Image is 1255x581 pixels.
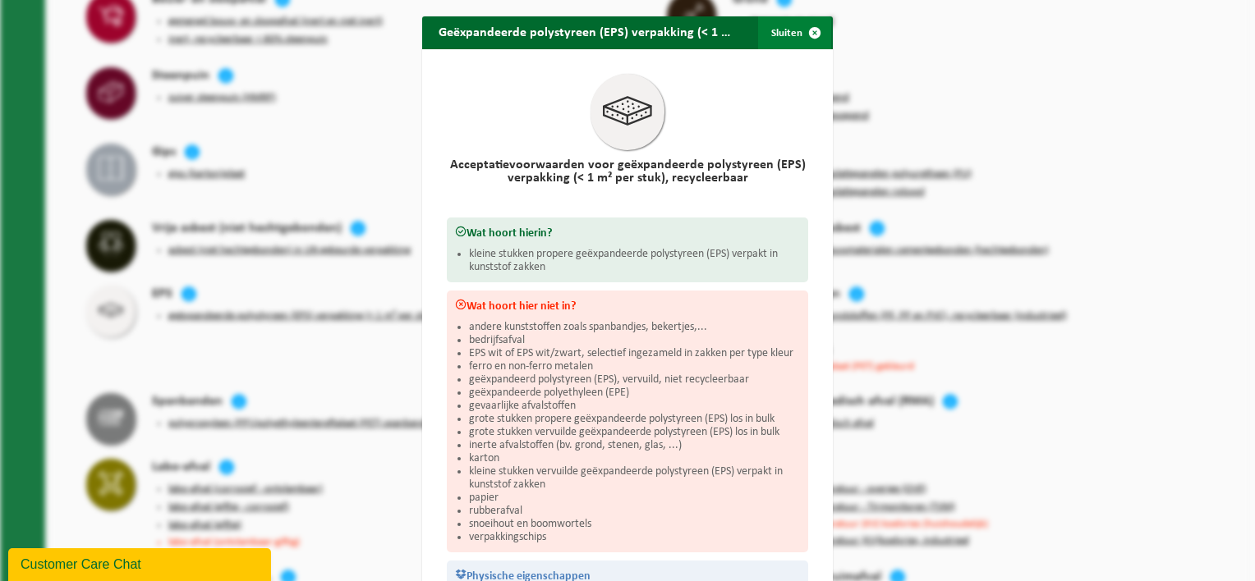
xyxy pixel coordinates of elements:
[469,505,800,518] li: rubberafval
[469,531,800,544] li: verpakkingschips
[469,360,800,373] li: ferro en non-ferro metalen
[422,16,755,48] h2: Geëxpandeerde polystyreen (EPS) verpakking (< 1 m² per stuk), recycleerbaar
[469,321,800,334] li: andere kunststoffen zoals spanbandjes, bekertjes,...
[469,387,800,400] li: geëxpandeerde polyethyleen (EPE)
[469,373,800,387] li: geëxpandeerd polystyreen (EPS), vervuild, niet recycleerbaar
[455,299,800,313] h3: Wat hoort hier niet in?
[8,545,274,581] iframe: chat widget
[469,426,800,439] li: grote stukken vervuilde geëxpandeerde polystyreen (EPS) los in bulk
[469,492,800,505] li: papier
[469,248,800,274] li: kleine stukken propere geëxpandeerde polystyreen (EPS) verpakt in kunststof zakken
[469,334,800,347] li: bedrijfsafval
[469,347,800,360] li: EPS wit of EPS wit/zwart, selectief ingezameld in zakken per type kleur
[469,452,800,465] li: karton
[469,439,800,452] li: inerte afvalstoffen (bv. grond, stenen, glas, ...)
[469,518,800,531] li: snoeihout en boomwortels
[469,465,800,492] li: kleine stukken vervuilde geëxpandeerde polystyreen (EPS) verpakt in kunststof zakken
[469,400,800,413] li: gevaarlijke afvalstoffen
[455,226,800,240] h3: Wat hoort hierin?
[469,413,800,426] li: grote stukken propere geëxpandeerde polystyreen (EPS) los in bulk
[758,16,831,49] button: Sluiten
[447,158,808,185] h2: Acceptatievoorwaarden voor geëxpandeerde polystyreen (EPS) verpakking (< 1 m² per stuk), recyclee...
